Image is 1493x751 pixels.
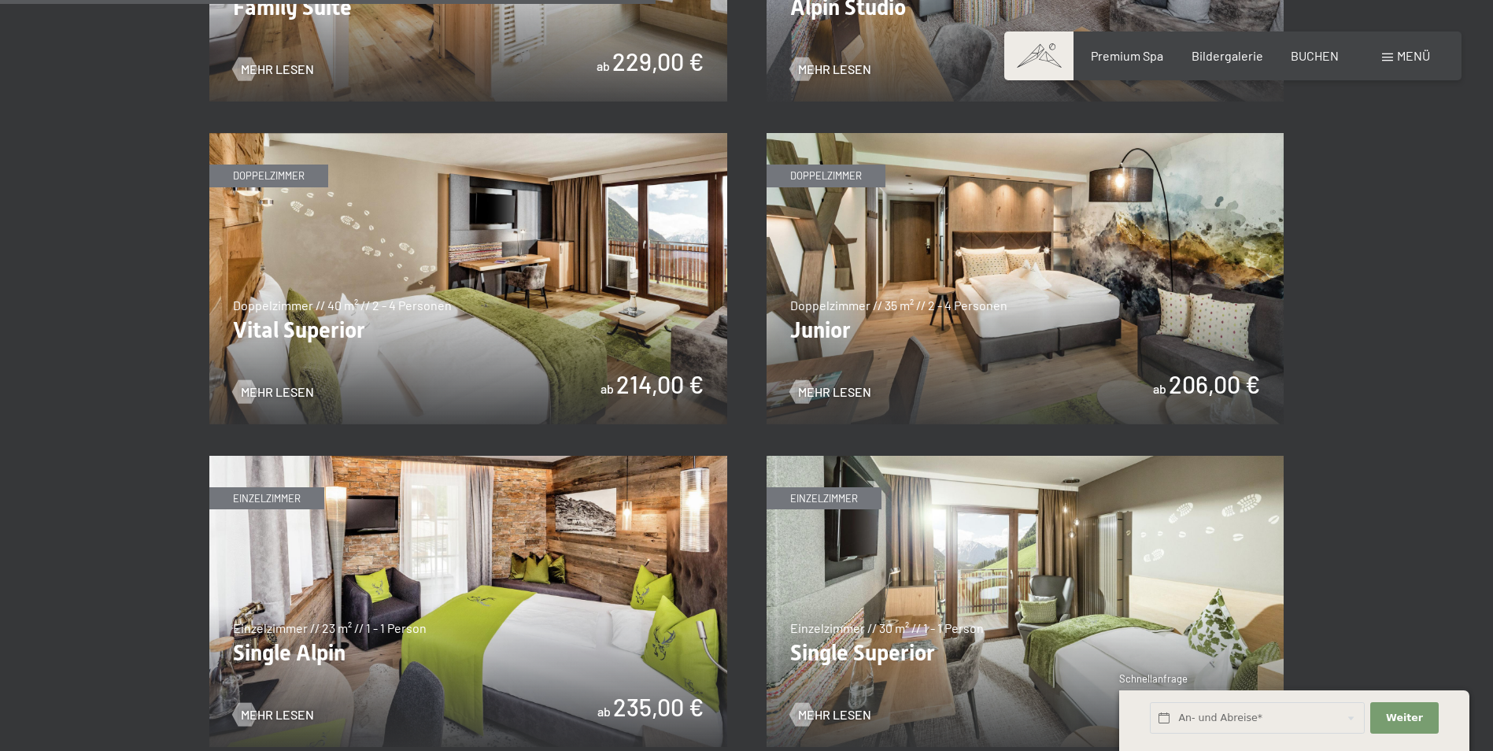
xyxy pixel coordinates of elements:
[790,383,871,401] a: Mehr Lesen
[798,706,871,723] span: Mehr Lesen
[790,706,871,723] a: Mehr Lesen
[767,134,1284,143] a: Junior
[767,457,1284,466] a: Single Superior
[209,457,727,466] a: Single Alpin
[233,706,314,723] a: Mehr Lesen
[1291,48,1339,63] a: BUCHEN
[209,133,727,424] img: Vital Superior
[798,383,871,401] span: Mehr Lesen
[1370,702,1438,734] button: Weiter
[1192,48,1263,63] a: Bildergalerie
[241,383,314,401] span: Mehr Lesen
[1386,711,1423,725] span: Weiter
[767,456,1284,747] img: Single Superior
[209,134,727,143] a: Vital Superior
[1397,48,1430,63] span: Menü
[233,383,314,401] a: Mehr Lesen
[209,456,727,747] img: Single Alpin
[1091,48,1163,63] a: Premium Spa
[1119,672,1188,685] span: Schnellanfrage
[233,61,314,78] a: Mehr Lesen
[241,61,314,78] span: Mehr Lesen
[790,61,871,78] a: Mehr Lesen
[241,706,314,723] span: Mehr Lesen
[767,133,1284,424] img: Junior
[798,61,871,78] span: Mehr Lesen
